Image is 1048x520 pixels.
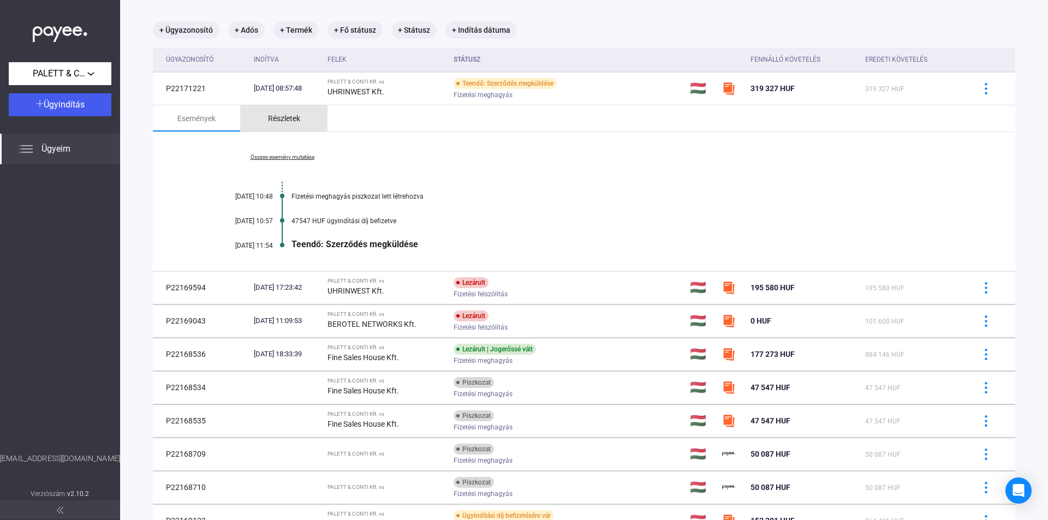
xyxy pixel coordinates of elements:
img: list.svg [20,142,33,156]
strong: BEROTEL NETWORKS Kft. [327,320,416,328]
td: 🇭🇺 [686,304,718,337]
img: white-payee-white-dot.svg [33,20,87,43]
button: more-blue [974,443,997,465]
div: PALETT & CONTI Kft. vs [327,344,445,351]
span: Fizetési felszólítás [454,321,508,334]
button: more-blue [974,476,997,499]
td: 🇭🇺 [686,338,718,370]
div: Ügyazonosító [166,53,213,66]
button: more-blue [974,309,997,332]
span: 50 087 HUF [751,450,790,458]
div: Piszkozat [454,444,494,455]
mat-chip: + Termék [273,21,319,39]
strong: Fine Sales House Kft. [327,420,399,428]
div: PALETT & CONTI Kft. vs [327,511,445,517]
img: szamlazzhu-mini [722,82,735,95]
span: 177 273 HUF [751,350,795,358]
td: P22169043 [153,304,249,337]
div: Teendő: Szerződés megküldése [291,239,961,249]
div: PALETT & CONTI Kft. vs [327,278,445,284]
div: Felek [327,53,445,66]
span: PALETT & CONTI Kft. [33,67,87,80]
span: 50 087 HUF [751,483,790,492]
td: P22168535 [153,404,249,437]
div: Eredeti követelés [865,53,961,66]
div: 47547 HUF ügyindítási díj befizetve [291,217,961,225]
span: Ügyindítás [44,99,85,110]
span: Ügyeim [41,142,70,156]
span: Fizetési felszólítás [454,288,508,301]
button: more-blue [974,376,997,399]
span: 319 327 HUF [865,85,904,93]
td: P22171221 [153,72,249,105]
span: 47 547 HUF [751,383,790,392]
img: payee-logo [722,447,735,461]
img: more-blue [980,382,992,393]
span: 0 HUF [751,316,771,325]
img: szamlazzhu-mini [722,314,735,327]
div: Eredeti követelés [865,53,927,66]
button: PALETT & CONTI Kft. [9,62,111,85]
span: 195 580 HUF [751,283,795,292]
strong: Fine Sales House Kft. [327,353,399,362]
img: szamlazzhu-mini [722,348,735,361]
span: 884 146 HUF [865,351,904,358]
img: szamlazzhu-mini [722,381,735,394]
div: PALETT & CONTI Kft. vs [327,451,445,457]
div: Fennálló követelés [751,53,856,66]
img: more-blue [980,415,992,427]
mat-chip: + Adós [228,21,265,39]
button: more-blue [974,409,997,432]
div: Fizetési meghagyás piszkozat lett létrehozva [291,193,961,200]
button: more-blue [974,276,997,299]
span: Fizetési meghagyás [454,421,513,434]
div: PALETT & CONTI Kft. vs [327,378,445,384]
span: 47 547 HUF [865,384,901,392]
span: 319 327 HUF [751,84,795,93]
span: Fizetési meghagyás [454,354,513,367]
span: Fizetési meghagyás [454,487,513,500]
mat-chip: + Indítás dátuma [445,21,517,39]
div: PALETT & CONTI Kft. vs [327,79,445,85]
div: Lezárult | Jogerőssé vált [454,344,536,355]
td: P22168536 [153,338,249,370]
div: Indítva [254,53,279,66]
div: [DATE] 10:57 [207,217,273,225]
td: 🇭🇺 [686,72,718,105]
strong: UHRINWEST Kft. [327,87,384,96]
img: more-blue [980,282,992,294]
div: Fennálló követelés [751,53,820,66]
td: 🇭🇺 [686,371,718,404]
img: more-blue [980,449,992,460]
strong: v2.10.2 [67,490,90,498]
strong: UHRINWEST Kft. [327,286,384,295]
td: P22168709 [153,438,249,470]
img: arrow-double-left-grey.svg [57,507,63,513]
div: Felek [327,53,347,66]
div: [DATE] 10:48 [207,193,273,200]
mat-chip: + Státusz [391,21,437,39]
button: Ügyindítás [9,93,111,116]
div: PALETT & CONTI Kft. vs [327,411,445,417]
div: Piszkozat [454,410,494,421]
mat-chip: + Ügyazonosító [153,21,219,39]
img: szamlazzhu-mini [722,414,735,427]
div: [DATE] 17:23:42 [254,282,318,293]
a: Összes esemény mutatása [207,154,357,160]
span: Fizetési meghagyás [454,387,513,401]
img: payee-logo [722,481,735,494]
span: 195 580 HUF [865,284,904,292]
img: more-blue [980,349,992,360]
img: more-blue [980,315,992,327]
div: Lezárult [454,310,489,321]
div: [DATE] 18:33:39 [254,349,318,360]
td: 🇭🇺 [686,471,718,504]
div: PALETT & CONTI Kft. vs [327,311,445,318]
span: 47 547 HUF [865,417,901,425]
td: 🇭🇺 [686,404,718,437]
td: P22168710 [153,471,249,504]
div: Részletek [268,112,300,125]
td: 🇭🇺 [686,438,718,470]
span: 50 087 HUF [865,484,901,492]
div: Piszkozat [454,377,494,388]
